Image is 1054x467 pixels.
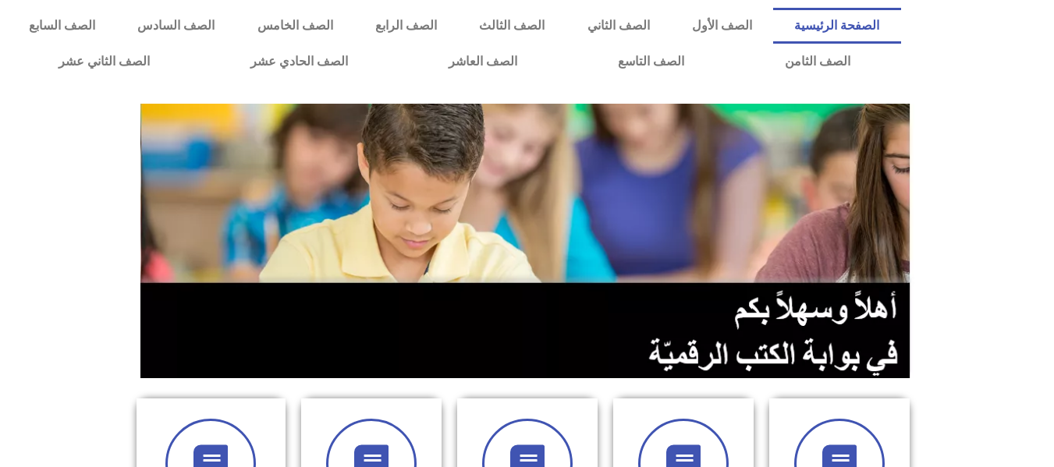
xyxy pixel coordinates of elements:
a: الصف السابع [8,8,116,44]
a: الصف الأول [671,8,773,44]
a: الصف الثاني [566,8,671,44]
a: الصف الثامن [734,44,900,80]
a: الصفحة الرئيسية [773,8,900,44]
a: الصف الحادي عشر [200,44,398,80]
a: الصف العاشر [398,44,567,80]
a: الصف الرابع [354,8,458,44]
a: الصف التاسع [567,44,734,80]
a: الصف الثاني عشر [8,44,200,80]
a: الصف الثالث [458,8,566,44]
a: الصف السادس [116,8,236,44]
a: الصف الخامس [236,8,354,44]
